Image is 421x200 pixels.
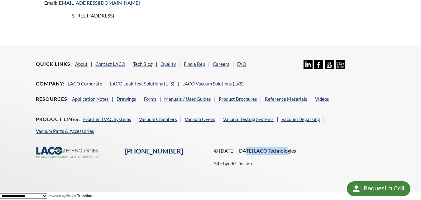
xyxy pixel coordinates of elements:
[228,161,252,166] a: edG Design
[214,147,385,155] p: © [DATE] -[DATE] LACO Technologies
[139,116,177,122] a: Vacuum Chambers
[185,116,215,122] a: Vacuum Ovens
[133,61,153,67] a: Tech Blog
[72,96,109,102] a: Application Notes
[336,65,345,70] a: 24/7 Support
[110,81,175,86] a: LACO Leak Test Solutions (LTS)
[336,60,345,69] img: 24/7 Support Icon
[75,61,88,67] a: About
[364,181,404,196] div: Request a Call
[160,61,176,67] a: Quality
[182,81,244,86] a: LACO Vacuum Solutions (LVS)
[36,116,80,123] h4: Product Lines
[237,61,246,67] a: FAQ
[125,147,183,155] a: [PHONE_NUMBER]
[315,96,329,102] a: Videos
[95,61,125,67] a: Contact LACO
[213,61,229,67] a: Careers
[164,96,211,102] a: Manuals / User Guides
[184,61,205,67] a: Find a Rep
[347,181,410,196] div: Request a Call
[117,96,136,102] a: Drawings
[219,96,257,102] a: Product Brochures
[36,96,69,102] h4: Resources
[36,61,72,67] h4: Quick Links
[65,194,93,198] a: Translate
[36,128,94,134] a: Vacuum Parts & Accessories
[214,160,252,167] p: Site by
[351,184,361,194] img: round button
[281,116,320,122] a: Vacuum Degassing
[223,116,274,122] a: Vacuum Testing Systems
[41,12,144,20] p: [STREET_ADDRESS]
[68,81,102,86] a: LACO Corporate
[83,116,131,122] a: Frontier TVAC Systems
[65,194,77,198] img: Google Translate
[144,96,156,102] a: Forms
[36,80,65,87] h4: Company
[265,96,307,102] a: Reference Materials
